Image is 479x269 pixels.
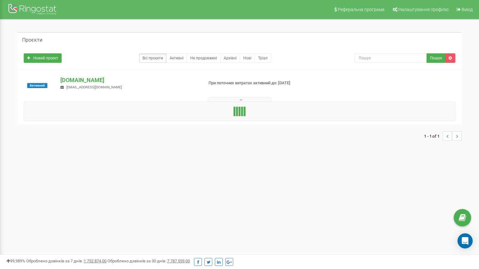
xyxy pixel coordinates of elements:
a: Активні [166,53,187,63]
u: 7 787 559,00 [167,259,190,263]
button: Пошук [427,53,446,63]
a: Тріал [255,53,271,63]
input: Пошук [355,53,427,63]
p: [DOMAIN_NAME] [60,76,198,84]
a: Новий проєкт [24,53,62,63]
span: [EMAIL_ADDRESS][DOMAIN_NAME] [66,85,122,89]
span: 1 - 1 of 1 [424,131,443,141]
span: Вихід [462,7,473,12]
a: Архівні [220,53,240,63]
span: Налаштування профілю [398,7,448,12]
span: Оброблено дзвінків за 7 днів : [26,259,106,263]
span: Реферальна програма [338,7,385,12]
a: Нові [240,53,255,63]
h5: Проєкти [22,37,42,43]
span: 99,989% [6,259,25,263]
p: При поточних витратах активний до: [DATE] [209,80,309,86]
a: Всі проєкти [139,53,167,63]
u: 1 752 874,00 [84,259,106,263]
span: Активний [27,83,47,88]
nav: ... [424,125,462,147]
a: Не продовжені [187,53,221,63]
span: Оброблено дзвінків за 30 днів : [107,259,190,263]
div: Open Intercom Messenger [458,233,473,248]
